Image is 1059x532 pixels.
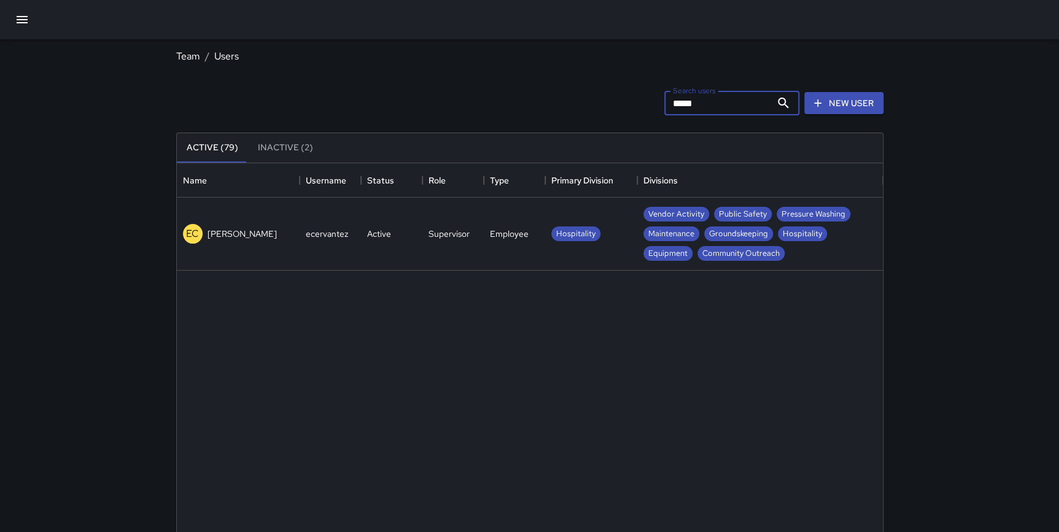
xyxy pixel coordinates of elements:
[714,209,772,220] span: Public Safety
[183,163,207,198] div: Name
[205,49,209,64] li: /
[643,209,709,220] span: Vendor Activity
[778,228,827,240] span: Hospitality
[177,163,300,198] div: Name
[643,248,692,260] span: Equipment
[804,92,883,115] a: New User
[545,163,637,198] div: Primary Division
[306,163,346,198] div: Username
[367,163,394,198] div: Status
[248,133,323,163] button: Inactive (2)
[177,133,248,163] button: Active (79)
[777,209,850,220] span: Pressure Washing
[484,163,545,198] div: Type
[214,50,239,63] a: Users
[490,163,509,198] div: Type
[551,228,600,240] span: Hospitality
[429,163,446,198] div: Role
[643,228,699,240] span: Maintenance
[300,163,361,198] div: Username
[697,248,785,260] span: Community Outreach
[208,228,277,240] p: [PERSON_NAME]
[361,163,422,198] div: Status
[367,228,391,240] div: Active
[176,50,200,63] a: Team
[551,163,613,198] div: Primary Division
[186,226,199,241] p: EC
[673,85,715,96] label: Search users
[704,228,773,240] span: Groundskeeping
[422,163,484,198] div: Role
[429,228,470,240] div: Supervisor
[490,228,529,240] div: Employee
[306,228,348,240] div: ecervantez
[643,163,678,198] div: Divisions
[637,163,883,198] div: Divisions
